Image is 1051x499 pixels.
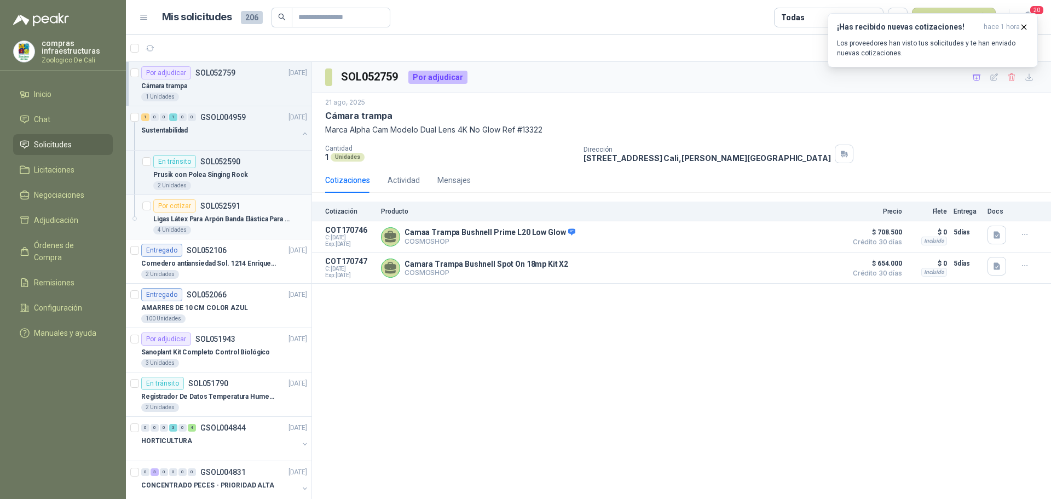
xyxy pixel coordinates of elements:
[151,424,159,432] div: 0
[153,181,191,190] div: 2 Unidades
[153,226,191,234] div: 4 Unidades
[325,234,374,241] span: C: [DATE]
[912,8,996,27] button: Nueva solicitud
[126,284,311,328] a: EntregadoSOL052066[DATE] AMARRES DE 10 CM COLOR AZUL100 Unidades
[921,237,947,245] div: Incluido
[195,69,235,77] p: SOL052759
[188,468,196,476] div: 0
[169,113,177,121] div: 1
[188,380,228,387] p: SOL051790
[828,13,1038,67] button: ¡Has recibido nuevas cotizaciones!hace 1 hora Los proveedores han visto tus solicitudes y te han ...
[141,377,184,390] div: En tránsito
[200,424,246,432] p: GSOL004844
[34,113,50,125] span: Chat
[141,332,191,346] div: Por adjudicar
[288,68,307,78] p: [DATE]
[909,257,947,270] p: $ 0
[126,328,311,372] a: Por adjudicarSOL051943[DATE] Sanoplant Kit Completo Control Biológico3 Unidades
[141,403,179,412] div: 2 Unidades
[200,158,240,165] p: SOL052590
[13,323,113,343] a: Manuales y ayuda
[42,57,113,64] p: Zoologico De Cali
[141,392,278,402] p: Registrador De Datos Temperatura Humedad Usb 32.000 Registro
[325,152,328,162] p: 1
[909,226,947,239] p: $ 0
[141,93,179,101] div: 1 Unidades
[160,424,168,432] div: 0
[847,239,902,245] span: Crédito 30 días
[141,259,278,269] p: Comedero antiansiedad Sol. 1214 Enriquecimiento
[325,97,365,108] p: 21 ago, 2025
[1029,5,1044,15] span: 20
[13,84,113,105] a: Inicio
[141,113,149,121] div: 1
[126,62,311,106] a: Por adjudicarSOL052759[DATE] Cámara trampa1 Unidades
[341,68,400,85] h3: SOL052759
[141,468,149,476] div: 0
[13,297,113,318] a: Configuración
[141,436,192,446] p: HORTICULTURA
[13,185,113,205] a: Negociaciones
[141,125,188,136] p: Sustentabilidad
[141,424,149,432] div: 0
[34,277,74,289] span: Remisiones
[388,174,420,186] div: Actividad
[141,244,182,257] div: Entregado
[34,164,74,176] span: Licitaciones
[14,41,34,62] img: Company Logo
[153,199,196,213] div: Por cotizar
[847,257,902,270] span: $ 654.000
[984,22,1020,32] span: hace 1 hora
[954,257,981,270] p: 5 días
[141,480,274,491] p: CONCENTRADO PECES - PRIORIDAD ALTA
[847,208,902,215] p: Precio
[141,421,309,456] a: 0 0 0 3 0 4 GSOL004844[DATE] HORTICULTURA
[34,189,84,201] span: Negociaciones
[34,88,51,100] span: Inicio
[200,202,240,210] p: SOL052591
[288,245,307,256] p: [DATE]
[162,9,232,25] h1: Mis solicitudes
[187,246,227,254] p: SOL052106
[584,153,831,163] p: [STREET_ADDRESS] Cali , [PERSON_NAME][GEOGRAPHIC_DATA]
[195,335,235,343] p: SOL051943
[405,228,575,238] p: Camaa Trampa Bushnell Prime L20 Low Glow
[241,11,263,24] span: 206
[988,208,1009,215] p: Docs
[13,272,113,293] a: Remisiones
[13,235,113,268] a: Órdenes de Compra
[1018,8,1038,27] button: 20
[160,468,168,476] div: 0
[153,170,248,180] p: Prusik con Polea Singing Rock
[126,151,311,195] a: En tránsitoSOL052590Prusik con Polea Singing Rock2 Unidades
[405,260,568,268] p: Camara Trampa Bushnell Spot On 18mp Kit X2
[126,239,311,284] a: EntregadoSOL052106[DATE] Comedero antiansiedad Sol. 1214 Enriquecimiento2 Unidades
[34,327,96,339] span: Manuales y ayuda
[437,174,471,186] div: Mensajes
[13,210,113,231] a: Adjudicación
[847,270,902,277] span: Crédito 30 días
[188,113,196,121] div: 0
[325,110,392,122] p: Cámara trampa
[141,347,270,358] p: Sanoplant Kit Completo Control Biológico
[13,109,113,130] a: Chat
[325,272,374,279] span: Exp: [DATE]
[325,208,374,215] p: Cotización
[288,290,307,300] p: [DATE]
[169,468,177,476] div: 0
[325,266,374,272] span: C: [DATE]
[42,39,113,55] p: compras infraestructuras
[781,12,804,24] div: Todas
[405,268,568,277] p: COSMOSHOP
[954,226,981,239] p: 5 días
[331,153,365,162] div: Unidades
[126,372,311,417] a: En tránsitoSOL051790[DATE] Registrador De Datos Temperatura Humedad Usb 32.000 Registro2 Unidades
[126,195,311,239] a: Por cotizarSOL052591Ligas Látex Para Arpón Banda Elástica Para Arpón Tripa Pollo4 Unidades
[200,113,246,121] p: GSOL004959
[153,214,290,225] p: Ligas Látex Para Arpón Banda Elástica Para Arpón Tripa Pollo
[837,38,1029,58] p: Los proveedores han visto tus solicitudes y te han enviado nuevas cotizaciones.
[141,81,187,91] p: Cámara trampa
[13,159,113,180] a: Licitaciones
[34,302,82,314] span: Configuración
[34,239,102,263] span: Órdenes de Compra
